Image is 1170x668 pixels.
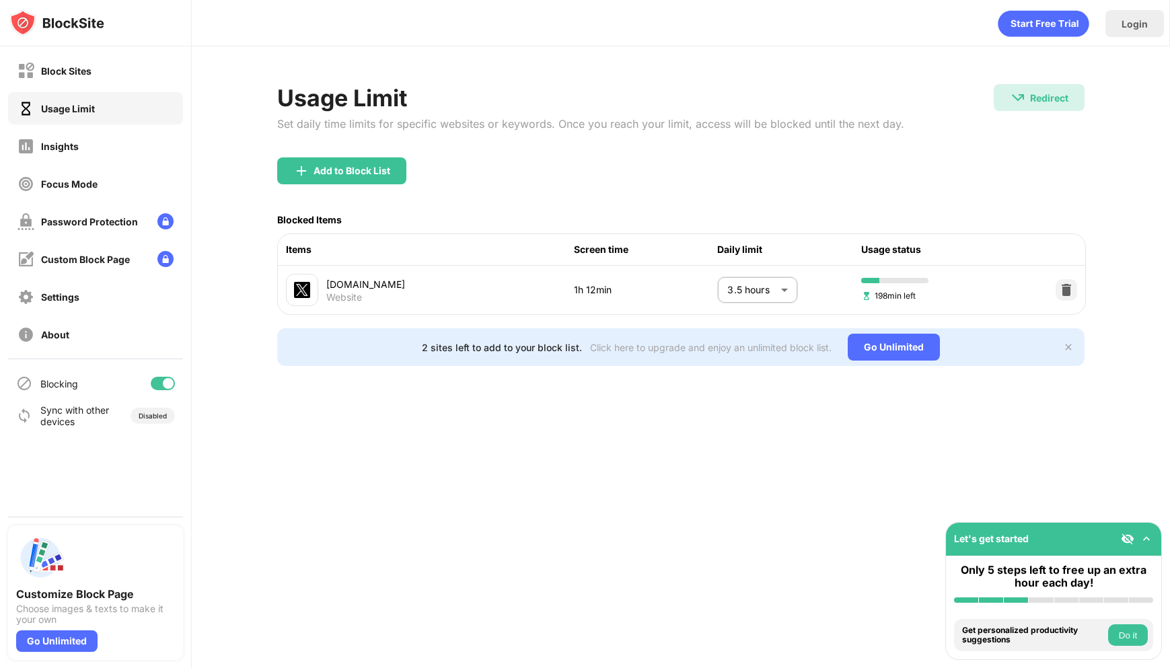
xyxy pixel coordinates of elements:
div: Settings [41,291,79,303]
div: 1h 12min [574,283,718,297]
div: Custom Block Page [41,254,130,265]
img: time-usage-on.svg [17,100,34,117]
img: eye-not-visible.svg [1121,532,1134,546]
img: sync-icon.svg [16,408,32,424]
div: Block Sites [41,65,92,77]
img: customize-block-page-off.svg [17,251,34,268]
div: Blocking [40,378,78,389]
img: blocking-icon.svg [16,375,32,392]
div: Usage Limit [41,103,95,114]
div: Only 5 steps left to free up an extra hour each day! [954,564,1153,589]
img: about-off.svg [17,326,34,343]
div: Let's get started [954,533,1029,544]
img: focus-off.svg [17,176,34,192]
img: x-button.svg [1063,342,1074,352]
div: Add to Block List [314,165,390,176]
img: block-off.svg [17,63,34,79]
div: Customize Block Page [16,587,175,601]
div: Password Protection [41,216,138,227]
div: Get personalized productivity suggestions [962,626,1105,645]
div: Set daily time limits for specific websites or keywords. Once you reach your limit, access will b... [277,117,904,131]
div: Sync with other devices [40,404,110,427]
div: Insights [41,141,79,152]
div: Daily limit [717,242,861,257]
div: Choose images & texts to make it your own [16,603,175,625]
div: Screen time [574,242,718,257]
div: Click here to upgrade and enjoy an unlimited block list. [590,342,832,353]
img: insights-off.svg [17,138,34,155]
img: settings-off.svg [17,289,34,305]
div: About [41,329,69,340]
img: lock-menu.svg [157,213,174,229]
div: Go Unlimited [848,334,940,361]
img: lock-menu.svg [157,251,174,267]
div: 2 sites left to add to your block list. [422,342,582,353]
div: Usage status [861,242,1005,257]
div: Usage Limit [277,84,904,112]
div: Website [326,291,362,303]
img: logo-blocksite.svg [9,9,104,36]
div: Items [286,242,574,257]
div: Blocked Items [277,214,342,225]
img: password-protection-off.svg [17,213,34,230]
button: Do it [1108,624,1148,646]
div: Login [1122,18,1148,30]
img: push-custom-page.svg [16,533,65,582]
img: omni-setup-toggle.svg [1140,532,1153,546]
span: 198min left [861,289,916,302]
div: Disabled [139,412,167,420]
div: animation [998,10,1089,37]
div: Redirect [1030,92,1068,104]
img: favicons [294,282,310,298]
div: Go Unlimited [16,630,98,652]
img: hourglass-set.svg [861,291,872,301]
div: [DOMAIN_NAME] [326,277,574,291]
div: Focus Mode [41,178,98,190]
p: 3.5 hours [727,283,776,297]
